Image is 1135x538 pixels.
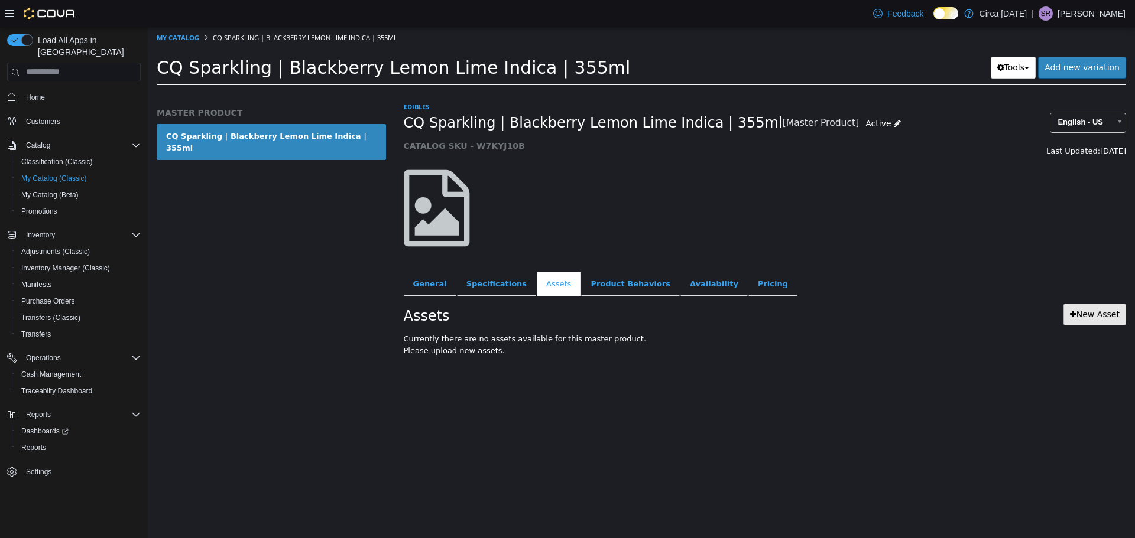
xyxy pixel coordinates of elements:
[17,155,141,169] span: Classification (Classic)
[65,6,249,15] span: CQ Sparkling | Blackberry Lemon Lime Indica | 355ml
[17,261,115,275] a: Inventory Manager (Classic)
[17,424,141,438] span: Dashboards
[12,243,145,260] button: Adjustments (Classic)
[17,278,56,292] a: Manifests
[26,353,61,363] span: Operations
[21,190,79,200] span: My Catalog (Beta)
[21,280,51,289] span: Manifests
[12,154,145,170] button: Classification (Classic)
[17,244,95,259] a: Adjustments (Classic)
[21,351,66,365] button: Operations
[21,228,60,242] button: Inventory
[389,244,433,269] a: Assets
[21,247,90,256] span: Adjustments (Classic)
[21,228,141,242] span: Inventory
[17,188,83,202] a: My Catalog (Beta)
[21,207,57,216] span: Promotions
[433,244,532,269] a: Product Behaviors
[26,117,60,126] span: Customers
[12,309,145,326] button: Transfers (Classic)
[12,170,145,187] button: My Catalog (Classic)
[21,330,51,339] span: Transfers
[256,87,635,105] span: CQ Sparkling | Blackberry Lemon Lime Indica | 355ml
[843,30,888,51] button: Tools
[21,138,55,152] button: Catalog
[309,244,388,269] a: Specifications
[1032,6,1034,21] p: |
[533,244,600,269] a: Availability
[1058,6,1126,21] p: [PERSON_NAME]
[7,84,141,511] nav: Complex example
[952,119,978,128] span: [DATE]
[12,293,145,309] button: Purchase Orders
[21,157,93,167] span: Classification (Classic)
[601,244,650,269] a: Pricing
[21,407,141,422] span: Reports
[890,30,978,51] a: Add new variation
[916,276,978,298] a: New Asset
[17,367,86,382] a: Cash Management
[12,203,145,220] button: Promotions
[17,171,141,185] span: My Catalog (Classic)
[21,407,56,422] button: Reports
[1041,6,1051,21] span: SR
[635,92,712,101] small: [Master Product]
[1039,6,1053,21] div: Sydney Robson
[21,90,141,105] span: Home
[887,8,923,19] span: Feedback
[26,141,50,150] span: Catalog
[17,311,85,325] a: Transfers (Classic)
[17,327,56,341] a: Transfers
[26,230,55,240] span: Inventory
[21,443,46,452] span: Reports
[26,410,51,419] span: Reports
[17,204,62,219] a: Promotions
[9,6,51,15] a: My Catalog
[2,89,145,106] button: Home
[718,92,743,101] span: Active
[12,383,145,399] button: Traceabilty Dashboard
[2,350,145,366] button: Operations
[12,423,145,439] a: Dashboards
[17,441,51,455] a: Reports
[17,311,141,325] span: Transfers (Classic)
[256,276,542,298] h2: Assets
[26,467,51,477] span: Settings
[21,426,69,436] span: Dashboards
[17,384,97,398] a: Traceabilty Dashboard
[256,75,281,84] a: Edibles
[17,261,141,275] span: Inventory Manager (Classic)
[899,119,952,128] span: Last Updated:
[980,6,1027,21] p: Circa [DATE]
[9,97,238,133] a: CQ Sparkling | Blackberry Lemon Lime Indica | 355ml
[17,384,141,398] span: Traceabilty Dashboard
[33,34,141,58] span: Load All Apps in [GEOGRAPHIC_DATA]
[12,326,145,343] button: Transfers
[868,2,928,25] a: Feedback
[903,86,962,105] span: English - US
[21,115,65,129] a: Customers
[21,174,87,183] span: My Catalog (Classic)
[9,30,482,51] span: CQ Sparkling | Blackberry Lemon Lime Indica | 355ml
[2,406,145,423] button: Reports
[24,8,76,19] img: Cova
[17,171,92,185] a: My Catalog (Classic)
[21,313,80,322] span: Transfers (Classic)
[2,227,145,243] button: Inventory
[17,204,141,219] span: Promotions
[12,187,145,203] button: My Catalog (Beta)
[2,463,145,480] button: Settings
[17,155,98,169] a: Classification (Classic)
[256,113,793,124] h5: CATALOG SKU - W7KYJ10B
[21,351,141,365] span: Operations
[2,137,145,154] button: Catalog
[17,327,141,341] span: Transfers
[17,278,141,292] span: Manifests
[17,294,141,308] span: Purchase Orders
[711,86,760,107] a: Active
[21,465,56,479] a: Settings
[12,260,145,276] button: Inventory Manager (Classic)
[21,296,75,306] span: Purchase Orders
[21,138,141,152] span: Catalog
